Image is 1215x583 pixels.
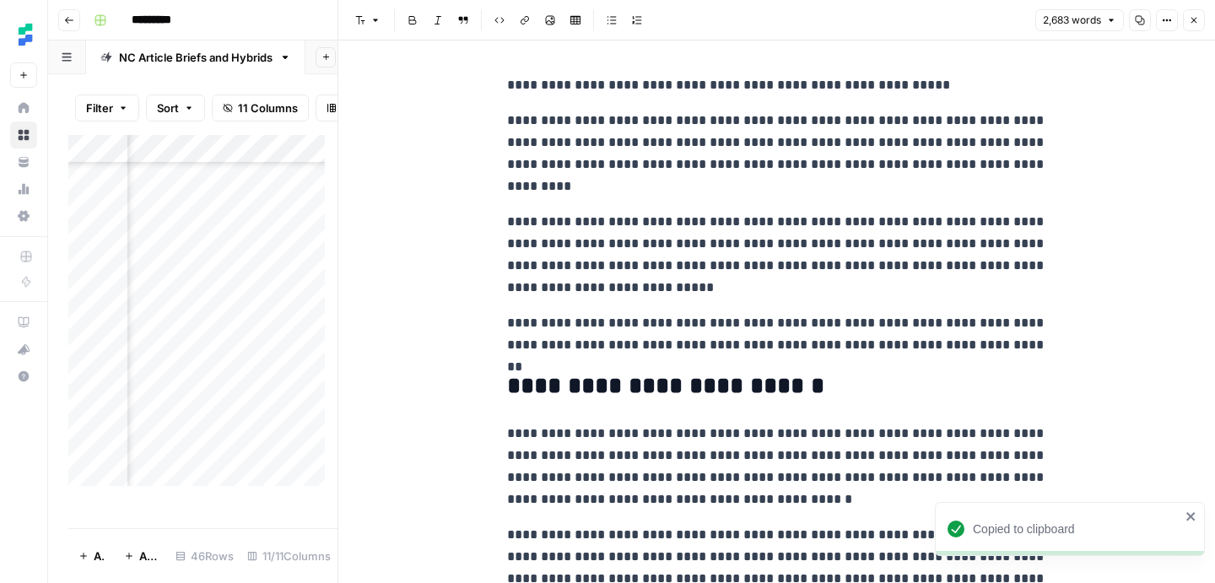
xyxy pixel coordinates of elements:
[157,100,179,116] span: Sort
[212,94,309,121] button: 11 Columns
[75,94,139,121] button: Filter
[10,121,37,148] a: Browse
[973,521,1180,537] div: Copied to clipboard
[1035,9,1124,31] button: 2,683 words
[238,100,298,116] span: 11 Columns
[86,100,113,116] span: Filter
[10,309,37,336] a: AirOps Academy
[169,543,240,570] div: 46 Rows
[119,49,273,66] div: NC Article Briefs and Hybrids
[10,148,37,175] a: Your Data
[68,543,114,570] button: Add Row
[11,337,36,362] div: What's new?
[10,202,37,229] a: Settings
[10,363,37,390] button: Help + Support
[240,543,337,570] div: 11/11 Columns
[1043,13,1101,28] span: 2,683 words
[10,19,40,50] img: Ten Speed Logo
[10,175,37,202] a: Usage
[94,548,104,564] span: Add Row
[139,548,159,564] span: Add 10 Rows
[10,336,37,363] button: What's new?
[10,13,37,56] button: Workspace: Ten Speed
[10,94,37,121] a: Home
[1185,510,1197,523] button: close
[86,40,305,74] a: NC Article Briefs and Hybrids
[114,543,169,570] button: Add 10 Rows
[146,94,205,121] button: Sort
